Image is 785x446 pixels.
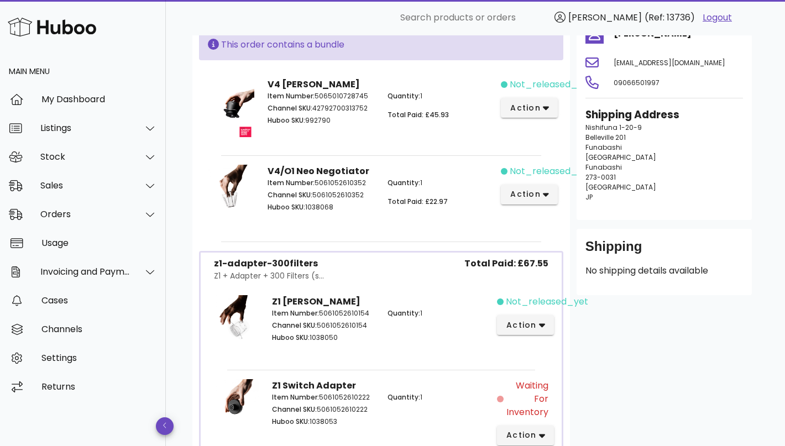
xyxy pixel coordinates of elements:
p: 1038068 [268,202,374,212]
span: 273-0031 [585,172,616,182]
span: (Ref: 13736) [645,11,695,24]
span: action [506,319,537,331]
span: Quantity: [388,91,420,101]
span: Huboo SKU: [268,202,305,212]
p: 992790 [268,116,374,125]
img: Product Image [214,295,259,355]
span: JP [585,192,593,202]
p: 5061052610154 [272,321,375,330]
span: action [510,102,541,114]
p: 1 [388,91,494,101]
div: My Dashboard [41,94,157,104]
p: No shipping details available [585,264,743,277]
p: 1038050 [272,333,375,343]
div: Shipping [585,238,743,264]
span: Nishifuna 1-20-9 [585,123,642,132]
span: Total Paid: £22.97 [388,197,448,206]
strong: Z1 Switch Adapter [272,379,356,392]
p: 1038053 [272,417,375,427]
span: Quantity: [388,392,420,402]
div: Channels [41,324,157,334]
span: Channel SKU: [272,321,317,330]
span: [GEOGRAPHIC_DATA] [585,182,656,192]
p: 1 [388,178,494,188]
span: Quantity: [388,308,420,318]
button: action [501,185,558,204]
button: action [497,426,554,445]
p: 5061052610352 [268,190,374,200]
strong: Z1 [PERSON_NAME] [272,295,360,308]
div: Settings [41,353,157,363]
img: Product Image [208,165,254,227]
span: 09066501997 [614,78,660,87]
span: Total Paid: £45.93 [388,110,449,119]
span: Waiting for Inventory [506,379,548,419]
div: This order contains a bundle [208,38,554,51]
button: action [497,315,554,335]
div: Cases [41,295,157,306]
span: Item Number: [272,308,319,318]
span: Belleville 201 [585,133,626,142]
span: not_released_yet [506,295,588,308]
span: Huboo SKU: [272,333,310,342]
strong: V4 [PERSON_NAME] [268,78,360,91]
p: 5061052610154 [272,308,375,318]
img: Product Image [214,379,259,439]
div: Orders [40,209,130,219]
span: Quantity: [388,178,420,187]
span: action [510,188,541,200]
span: Channel SKU: [268,103,312,113]
p: 5065010728745 [268,91,374,101]
div: Z1 + Adapter + 300 Filters (s... [214,270,324,282]
span: Channel SKU: [268,190,312,200]
div: z1-adapter-300filters [214,257,324,270]
span: Huboo SKU: [268,116,305,125]
span: Item Number: [272,392,319,402]
span: not_released_yet [510,165,592,178]
span: Item Number: [268,178,315,187]
div: Returns [41,381,157,392]
span: Total Paid: £67.55 [464,257,548,270]
img: Product Image [208,78,254,140]
span: Channel SKU: [272,405,317,414]
span: Funabashi [585,162,622,172]
span: [GEOGRAPHIC_DATA] [585,153,656,162]
p: 1 [388,392,490,402]
span: action [506,429,537,441]
div: Sales [40,180,130,191]
div: Invoicing and Payments [40,266,130,277]
span: Funabashi [585,143,622,152]
img: Huboo Logo [8,15,96,39]
span: Huboo SKU: [272,417,310,426]
p: 42792700313752 [268,103,374,113]
p: 1 [388,308,490,318]
p: 5061052610352 [268,178,374,188]
span: [PERSON_NAME] [568,11,642,24]
strong: V4/O1 Neo Negotiator [268,165,369,177]
div: Listings [40,123,130,133]
p: 5061052610222 [272,405,375,414]
div: Usage [41,238,157,248]
span: not_released_yet [510,78,592,91]
p: 5061052610222 [272,392,375,402]
div: Stock [40,151,130,162]
button: action [501,98,558,118]
span: Item Number: [268,91,315,101]
a: Logout [703,11,732,24]
span: [EMAIL_ADDRESS][DOMAIN_NAME] [614,58,725,67]
h3: Shipping Address [585,107,743,123]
